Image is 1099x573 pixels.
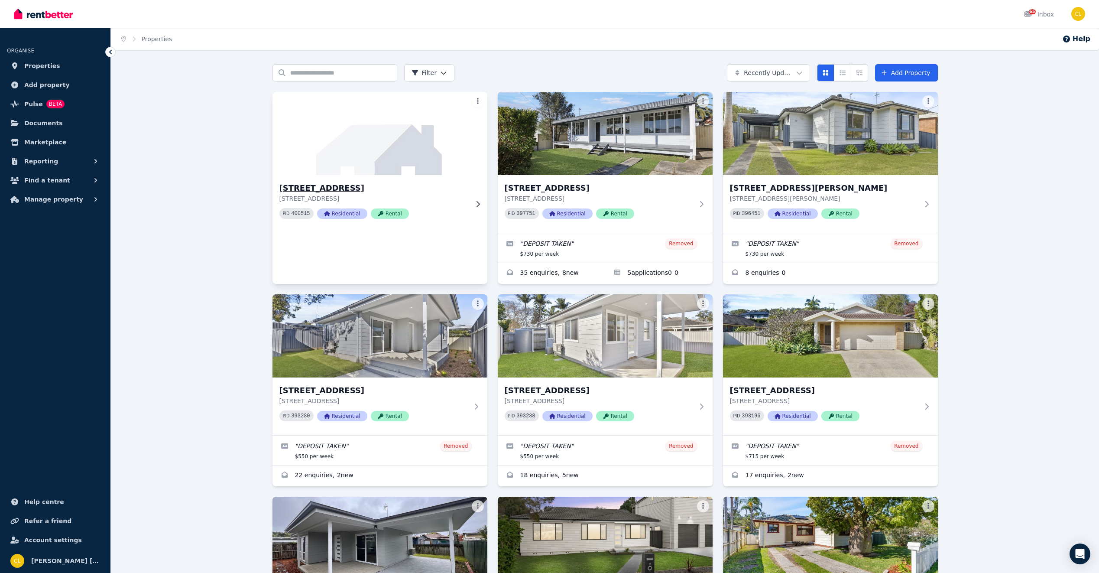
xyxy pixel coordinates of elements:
span: Marketplace [24,137,66,147]
button: Filter [404,64,455,81]
button: Card view [817,64,834,81]
p: [STREET_ADDRESS] [505,397,694,405]
span: Rental [371,411,409,421]
nav: Breadcrumb [111,28,182,50]
div: Inbox [1024,10,1054,19]
button: Find a tenant [7,172,104,189]
span: BETA [46,100,65,108]
img: 58 Woy Woy Rd, Woy Woy [267,90,493,177]
a: 62A MacArthur St, Killarney Vale[STREET_ADDRESS][STREET_ADDRESS]PID 393280ResidentialRental [272,294,487,435]
code: 393196 [742,413,760,419]
a: 58 Waikiki Rd, Bonnells Bay[STREET_ADDRESS][STREET_ADDRESS]PID 393196ResidentialRental [723,294,938,435]
small: PID [283,211,290,216]
span: Reporting [24,156,58,166]
button: More options [472,95,484,107]
span: Rental [596,411,634,421]
span: Filter [412,68,437,77]
h3: [STREET_ADDRESS] [730,384,919,397]
span: Refer a friend [24,516,71,526]
span: Residential [542,411,593,421]
a: Enquiries for 2A Laguna Parade, Berkeley Vale [498,466,713,486]
span: 65 [1029,9,1036,14]
span: Residential [542,208,593,219]
a: Enquiries for 30 MacArthur St, Killarney Vale [498,263,605,284]
code: 400515 [291,211,310,217]
button: Recently Updated [727,64,810,81]
button: More options [922,298,934,310]
code: 397751 [516,211,535,217]
a: 58 Woy Woy Rd, Woy Woy[STREET_ADDRESS][STREET_ADDRESS]PID 400515ResidentialRental [272,92,487,233]
span: [PERSON_NAME] [PERSON_NAME] [31,556,100,566]
code: 393280 [291,413,310,419]
span: Help centre [24,497,64,507]
a: Edit listing: DEPOSIT TAKEN [498,436,713,465]
span: Rental [596,208,634,219]
small: PID [508,413,515,418]
small: PID [733,211,740,216]
a: Enquiries for 62A MacArthur St, Killarney Vale [272,466,487,486]
h3: [STREET_ADDRESS] [279,182,468,194]
span: Rental [371,208,409,219]
button: More options [697,500,709,512]
img: Campbell Lemmon [10,554,24,568]
a: Documents [7,114,104,132]
span: Manage property [24,194,83,205]
button: Compact list view [834,64,851,81]
a: Edit listing: DEPOSIT TAKEN [723,436,938,465]
code: 393288 [516,413,535,419]
a: Edit listing: DEPOSIT TAKEN [723,233,938,263]
p: [STREET_ADDRESS][PERSON_NAME] [730,194,919,203]
a: Add Property [875,64,938,81]
button: Expanded list view [851,64,868,81]
img: 62A MacArthur St, Killarney Vale [272,294,487,378]
button: More options [697,298,709,310]
img: 97 Thomas Mitchell Rd, Killarney Vale [723,92,938,175]
a: Account settings [7,531,104,549]
span: Rental [821,208,859,219]
small: PID [508,211,515,216]
a: Applications for 30 MacArthur St, Killarney Vale [605,263,713,284]
button: More options [922,500,934,512]
a: Marketplace [7,133,104,151]
img: RentBetter [14,7,73,20]
h3: [STREET_ADDRESS][PERSON_NAME] [730,182,919,194]
span: Recently Updated [744,68,793,77]
span: ORGANISE [7,48,34,54]
button: More options [922,95,934,107]
a: PulseBETA [7,95,104,113]
img: 58 Waikiki Rd, Bonnells Bay [723,294,938,378]
span: Residential [768,411,818,421]
h3: [STREET_ADDRESS] [505,182,694,194]
a: Refer a friend [7,512,104,530]
div: Open Intercom Messenger [1070,544,1090,564]
span: Find a tenant [24,175,70,186]
a: Help centre [7,493,104,511]
button: Reporting [7,153,104,170]
span: Residential [317,411,367,421]
img: 30 MacArthur St, Killarney Vale [498,92,713,175]
span: Documents [24,118,63,128]
a: Properties [142,36,172,42]
a: Add property [7,76,104,94]
span: Residential [317,208,367,219]
span: Add property [24,80,70,90]
a: Edit listing: DEPOSIT TAKEN [498,233,713,263]
button: More options [472,500,484,512]
span: Residential [768,208,818,219]
a: 30 MacArthur St, Killarney Vale[STREET_ADDRESS][STREET_ADDRESS]PID 397751ResidentialRental [498,92,713,233]
div: View options [817,64,868,81]
span: Account settings [24,535,82,545]
a: 2A Laguna Parade, Berkeley Vale[STREET_ADDRESS][STREET_ADDRESS]PID 393288ResidentialRental [498,294,713,435]
code: 396451 [742,211,760,217]
small: PID [733,413,740,418]
p: [STREET_ADDRESS] [279,397,468,405]
a: Enquiries for 58 Waikiki Rd, Bonnells Bay [723,466,938,486]
a: Enquiries for 97 Thomas Mitchell Rd, Killarney Vale [723,263,938,284]
button: Help [1062,34,1090,44]
p: [STREET_ADDRESS] [730,397,919,405]
button: Manage property [7,191,104,208]
h3: [STREET_ADDRESS] [505,384,694,397]
a: 97 Thomas Mitchell Rd, Killarney Vale[STREET_ADDRESS][PERSON_NAME][STREET_ADDRESS][PERSON_NAME]PI... [723,92,938,233]
img: Campbell Lemmon [1071,7,1085,21]
span: Rental [821,411,859,421]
